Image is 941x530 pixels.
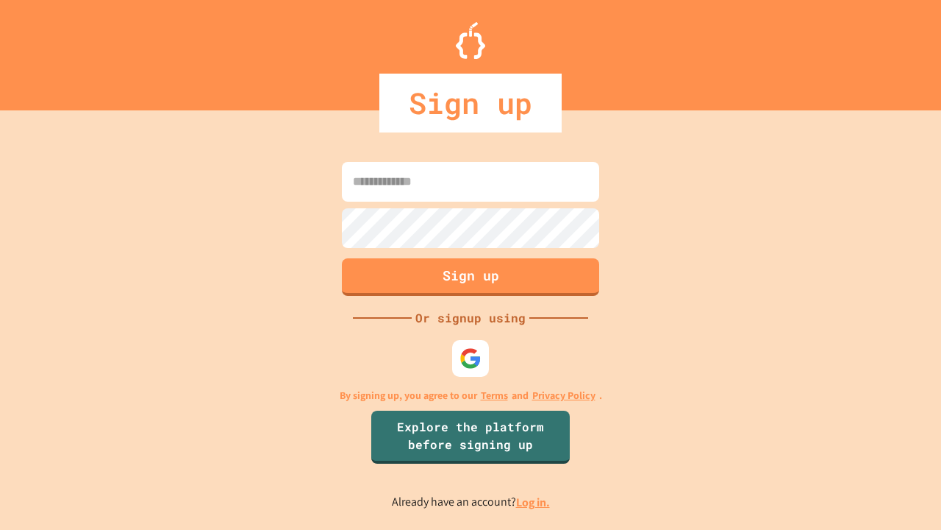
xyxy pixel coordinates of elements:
[371,411,570,464] a: Explore the platform before signing up
[412,309,529,327] div: Or signup using
[456,22,485,59] img: Logo.svg
[516,495,550,510] a: Log in.
[342,258,599,296] button: Sign up
[379,74,562,132] div: Sign up
[340,388,602,403] p: By signing up, you agree to our and .
[459,347,482,370] img: google-icon.svg
[392,493,550,512] p: Already have an account?
[481,388,508,403] a: Terms
[532,388,595,403] a: Privacy Policy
